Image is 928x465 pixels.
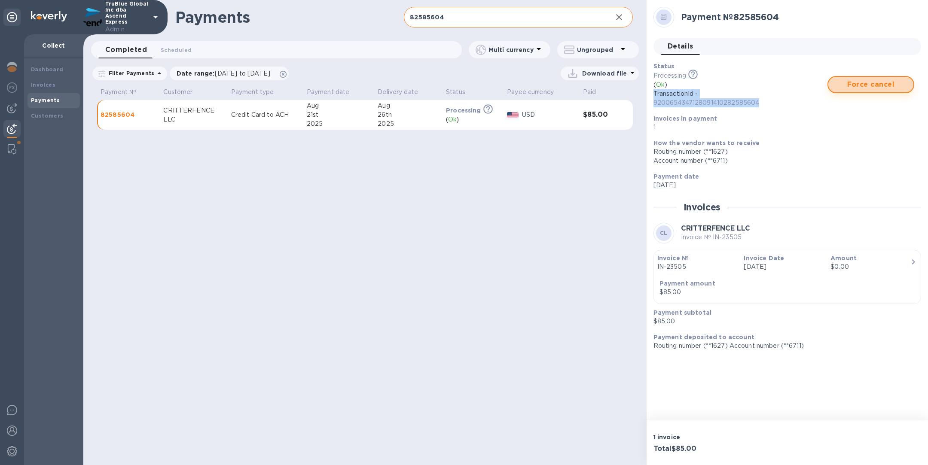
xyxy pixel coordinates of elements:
[657,262,737,271] p: IN-23505
[830,262,910,271] div: $0.00
[653,317,914,326] p: $85.00
[582,69,627,78] p: Download file
[507,88,565,97] span: Payee currency
[378,119,439,128] div: 2025
[653,156,914,165] div: Account number (**6711)
[31,82,55,88] b: Invoices
[31,112,64,119] b: Customers
[653,63,675,70] b: Status
[307,110,371,119] div: 21st
[657,255,689,261] b: Invoice №
[583,88,596,97] p: Paid
[163,88,204,97] span: Customer
[681,12,914,22] h2: Payment № 82585604
[105,25,148,34] p: Admin
[215,70,270,77] span: [DATE] to [DATE]
[653,123,914,132] p: 1
[105,1,148,34] p: TruBlue Global Inc dba Ascend Express
[307,101,371,110] div: Aug
[231,110,300,119] p: Credit Card to ACH
[653,80,827,89] p: ( )
[231,88,285,97] span: Payment type
[681,233,750,242] p: Invoice № IN-23505
[656,80,665,89] p: Ok
[446,88,465,97] p: Status
[684,202,721,213] h2: Invoices
[507,88,554,97] p: Payee currency
[583,111,614,119] h3: $85.00
[668,40,693,52] span: Details
[653,334,754,340] b: Payment deposited to account
[660,230,668,236] b: CL
[163,88,192,97] p: Customer
[583,88,607,97] span: Paid
[307,119,371,128] div: 2025
[378,110,439,119] div: 26th
[105,70,154,77] p: Filter Payments
[653,89,827,107] p: TransactionId -
[653,98,827,107] p: 9200654347128091410282585604
[7,82,17,93] img: Foreign exchange
[31,11,67,21] img: Logo
[577,46,618,54] p: Ungrouped
[653,173,699,180] b: Payment date
[446,88,476,97] span: Status
[744,262,824,271] p: [DATE]
[177,69,275,78] p: Date range :
[507,112,519,118] img: USD
[653,147,914,156] div: Routing number (**1627)
[307,88,350,97] p: Payment date
[307,88,361,97] span: Payment date
[653,433,784,441] p: 1 invoice
[448,115,457,124] p: Ok
[653,445,784,453] h3: Total $85.00
[744,255,784,261] b: Invoice Date
[31,66,64,73] b: Dashboard
[3,9,21,26] div: Unpin categories
[830,255,857,261] b: Amount
[105,44,147,56] span: Completed
[170,67,289,80] div: Date range:[DATE] to [DATE]
[653,140,760,146] b: How the vendor wants to receive
[31,97,60,103] b: Payments
[378,88,418,97] p: Delivery date
[101,88,136,97] p: Payment №
[488,46,534,54] p: Multi currency
[653,71,686,80] p: Processing
[522,110,576,119] p: USD
[827,76,914,93] button: Force cancel
[659,288,746,297] div: $85.00
[101,88,147,97] span: Payment №
[653,250,921,304] button: Invoice №IN-23505Invoice Date[DATE]Amount$0.00Payment amount$85.00
[378,101,439,110] div: Aug
[653,115,717,122] b: Invoices in payment
[835,79,907,90] span: Force cancel
[659,280,715,287] b: Payment amount
[653,309,711,316] b: Payment subtotal
[163,106,224,115] div: CRITTERFENCE
[653,181,914,190] p: [DATE]
[446,106,481,115] p: Processing
[681,224,750,232] b: CRITTERFENCE LLC
[31,41,76,50] p: Collect
[175,8,404,26] h1: Payments
[161,46,192,55] span: Scheduled
[446,115,500,124] div: ( )
[101,110,156,119] p: 82585604
[378,88,429,97] span: Delivery date
[653,341,914,350] p: Routing number (**1627) Account number (**6711)
[163,115,224,124] div: LLC
[231,88,274,97] p: Payment type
